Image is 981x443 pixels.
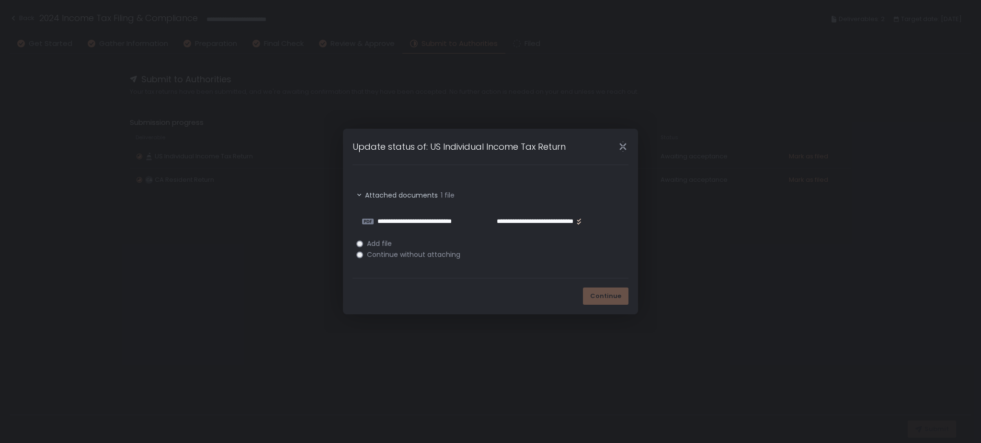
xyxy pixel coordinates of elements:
[367,240,392,247] span: Add file
[607,141,638,152] div: Close
[367,251,460,258] span: Continue without attaching
[356,252,363,258] input: Continue without attaching
[441,190,455,200] span: 1 file
[353,140,566,153] h1: Update status of: US Individual Income Tax Return
[365,190,438,200] span: Attached documents
[356,241,363,247] input: Add file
